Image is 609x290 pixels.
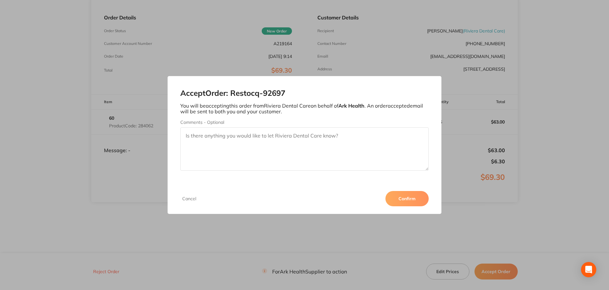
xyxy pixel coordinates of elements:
button: Cancel [180,196,198,202]
button: Confirm [385,191,429,206]
h2: Accept Order: Restocq- 92697 [180,89,429,98]
div: Open Intercom Messenger [581,262,596,277]
label: Comments - Optional [180,120,429,125]
p: You will be accepting this order from Riviera Dental Care on behalf of . An order accepted email ... [180,103,429,115]
b: Ark Health [338,103,364,109]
